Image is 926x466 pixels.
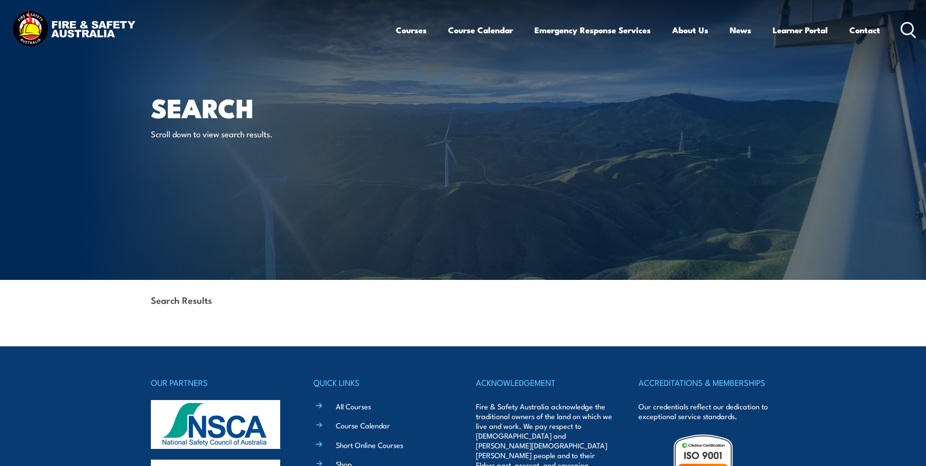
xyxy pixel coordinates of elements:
a: Courses [396,17,427,43]
a: Contact [849,17,880,43]
p: Scroll down to view search results. [151,128,329,139]
h4: ACKNOWLEDGEMENT [476,376,613,389]
a: News [730,17,751,43]
a: Course Calendar [448,17,513,43]
a: About Us [672,17,708,43]
h4: QUICK LINKS [313,376,450,389]
h4: ACCREDITATIONS & MEMBERSHIPS [638,376,775,389]
h1: Search [151,96,392,119]
a: Course Calendar [336,420,390,430]
img: nsca-logo-footer [151,400,280,449]
strong: Search Results [151,293,212,306]
a: Short Online Courses [336,440,403,450]
a: Learner Portal [773,17,828,43]
a: Emergency Response Services [535,17,651,43]
h4: OUR PARTNERS [151,376,288,389]
a: All Courses [336,401,371,411]
p: Our credentials reflect our dedication to exceptional service standards. [638,402,775,421]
